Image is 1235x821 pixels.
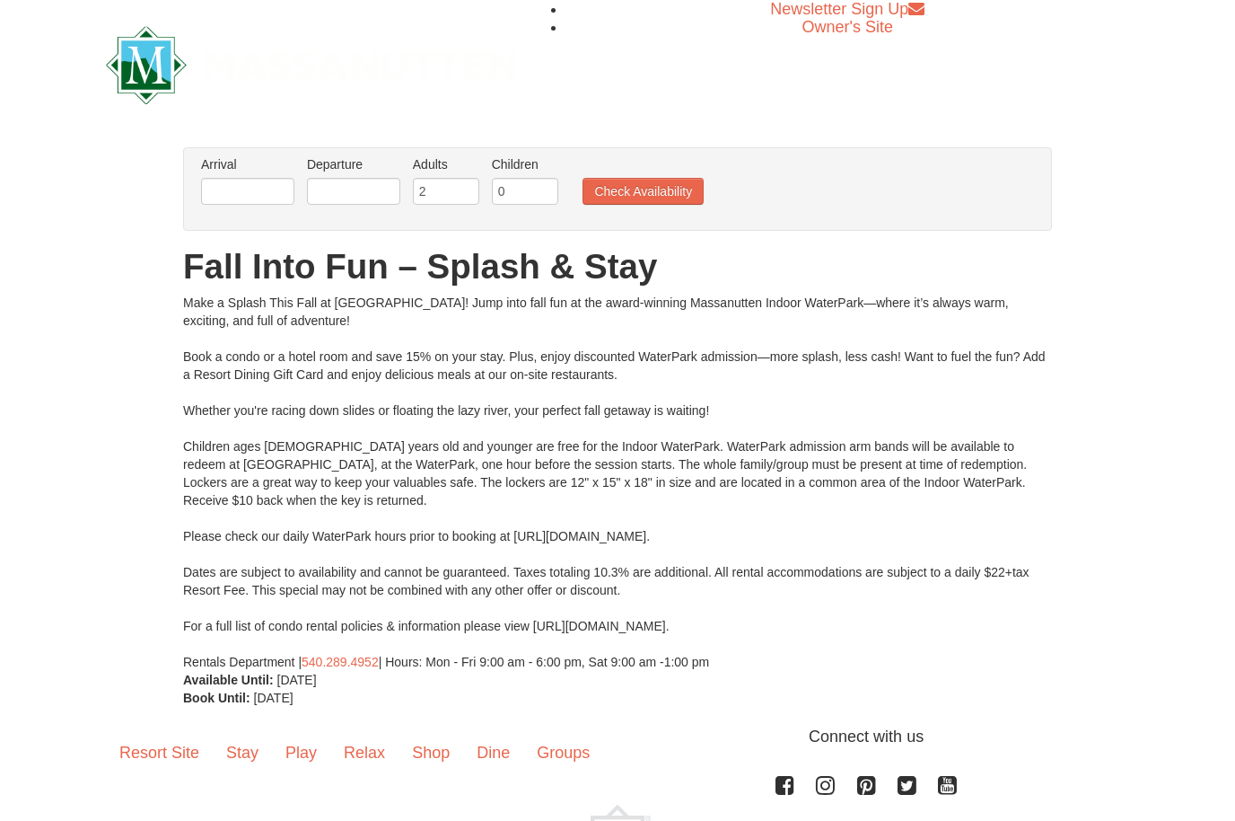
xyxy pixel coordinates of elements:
a: Resort Site [106,725,213,781]
a: Owner's Site [802,18,893,36]
a: Dine [463,725,523,781]
label: Adults [413,155,479,173]
a: Groups [523,725,603,781]
a: Play [272,725,330,781]
span: [DATE] [277,673,317,687]
a: 540.289.4952 [302,655,379,669]
img: Massanutten Resort Logo [106,26,517,104]
span: [DATE] [254,691,293,705]
h1: Fall Into Fun – Splash & Stay [183,249,1052,285]
strong: Book Until: [183,691,250,705]
label: Departure [307,155,400,173]
strong: Available Until: [183,673,274,687]
a: Stay [213,725,272,781]
a: Relax [330,725,399,781]
label: Arrival [201,155,294,173]
button: Check Availability [582,178,704,205]
div: Make a Splash This Fall at [GEOGRAPHIC_DATA]! Jump into fall fun at the award-winning Massanutten... [183,294,1052,671]
p: Connect with us [106,725,1129,749]
label: Children [492,155,558,173]
a: Shop [399,725,463,781]
a: Massanutten Resort [106,41,517,84]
